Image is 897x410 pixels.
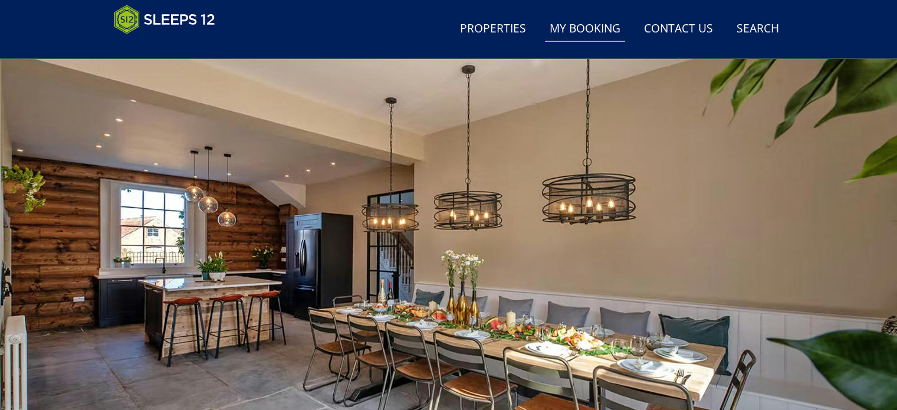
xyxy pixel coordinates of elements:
a: Properties [455,16,531,42]
a: Search [732,16,784,42]
img: Sleeps 12 [114,5,215,34]
iframe: Customer reviews powered by Trustpilot [108,41,232,51]
a: My Booking [545,16,625,42]
a: Contact Us [639,16,718,42]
